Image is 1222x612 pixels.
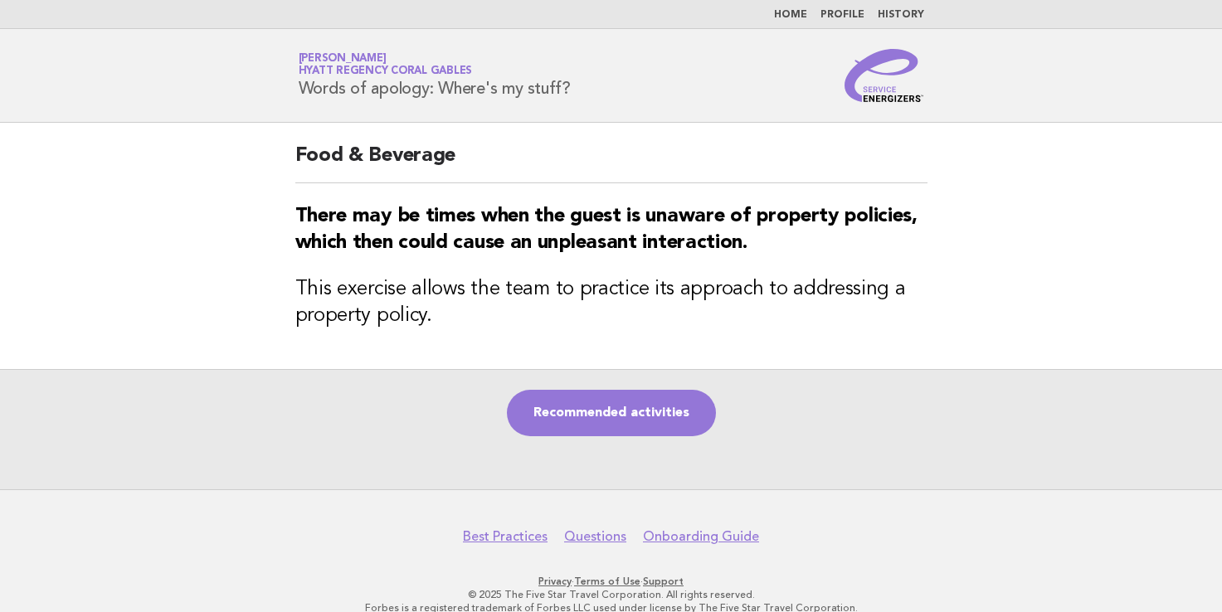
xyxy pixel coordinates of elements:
[104,588,1119,601] p: © 2025 The Five Star Travel Corporation. All rights reserved.
[845,49,924,102] img: Service Energizers
[507,390,716,436] a: Recommended activities
[574,576,640,587] a: Terms of Use
[878,10,924,20] a: History
[295,143,927,183] h2: Food & Beverage
[295,276,927,329] h3: This exercise allows the team to practice its approach to addressing a property policy.
[104,575,1119,588] p: · ·
[299,66,473,77] span: Hyatt Regency Coral Gables
[299,53,473,76] a: [PERSON_NAME]Hyatt Regency Coral Gables
[643,576,684,587] a: Support
[820,10,864,20] a: Profile
[463,528,548,545] a: Best Practices
[295,206,918,253] strong: There may be times when the guest is unaware of property policies, which then could cause an unpl...
[538,576,572,587] a: Privacy
[299,54,571,97] h1: Words of apology: Where's my stuff?
[564,528,626,545] a: Questions
[774,10,807,20] a: Home
[643,528,759,545] a: Onboarding Guide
